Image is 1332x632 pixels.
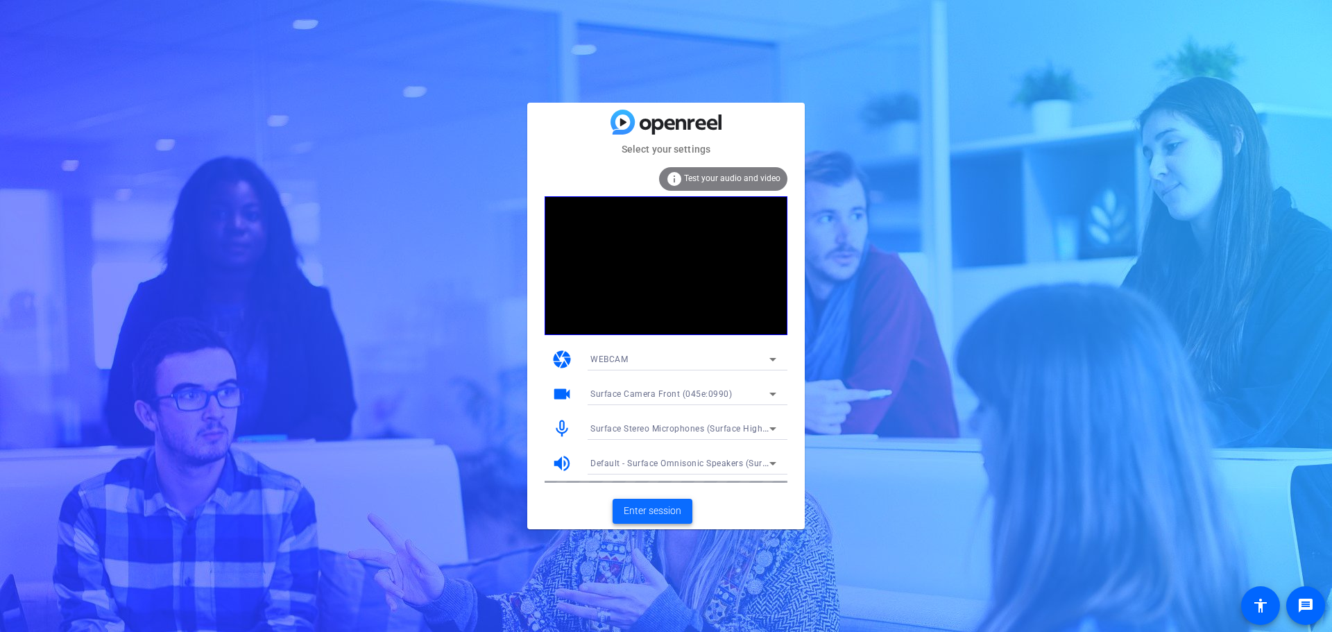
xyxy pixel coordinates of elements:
span: Surface Stereo Microphones (Surface High Definition Audio) [590,422,834,434]
span: Test your audio and video [684,173,780,183]
mat-icon: camera [552,349,572,370]
mat-icon: accessibility [1252,597,1269,614]
span: WEBCAM [590,355,628,364]
mat-card-subtitle: Select your settings [527,142,805,157]
mat-icon: message [1297,597,1314,614]
span: Enter session [624,504,681,518]
span: Default - Surface Omnisonic Speakers (Surface High Definition Audio) [590,457,873,468]
button: Enter session [613,499,692,524]
mat-icon: mic_none [552,418,572,439]
img: blue-gradient.svg [610,110,721,134]
mat-icon: volume_up [552,453,572,474]
span: Surface Camera Front (045e:0990) [590,389,732,399]
mat-icon: videocam [552,384,572,404]
mat-icon: info [666,171,683,187]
